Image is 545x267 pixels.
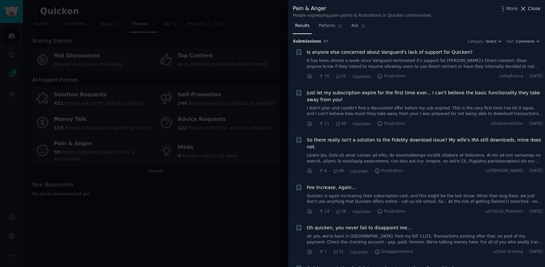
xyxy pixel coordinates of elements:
[346,168,347,175] span: ·
[528,5,540,12] span: Close
[468,39,483,44] div: Category
[307,193,543,205] a: Quicken is again increasing their subscription cost, and this might be the last straw. Other than...
[349,21,368,34] a: Ask
[332,120,333,127] span: ·
[315,249,316,256] span: ·
[351,23,359,29] span: Ask
[371,168,372,175] span: ·
[307,105,543,117] a: I didn't plan and couldn't find a discounted offer before my sub expired. This is the very first ...
[377,209,405,215] span: Frustration
[348,73,350,80] span: ·
[526,73,527,79] span: ·
[529,168,543,174] span: [DATE]
[318,249,327,255] span: 7
[373,208,374,215] span: ·
[352,74,371,79] span: r/quicken
[516,39,535,44] span: Comments
[295,23,310,29] span: Results
[350,250,368,255] span: r/quicken
[318,121,329,127] span: 11
[293,21,312,34] a: Results
[307,58,543,69] a: It has been almost a week since Vanguard terminated it's support for [PERSON_NAME]'s Direct conne...
[329,249,330,256] span: ·
[374,168,403,174] span: Frustration
[485,209,523,215] span: u/Critical_Phantom
[307,184,356,191] a: Fee Increase, Again...
[352,209,371,214] span: r/quicken
[316,21,344,34] a: Patterns
[374,249,413,255] span: Disappointment
[315,168,316,175] span: ·
[348,120,350,127] span: ·
[493,249,523,255] span: u/Dad-of-many
[526,168,527,174] span: ·
[293,39,321,45] span: Submission s
[529,249,543,255] span: [DATE]
[333,168,344,174] span: 48
[371,249,372,256] span: ·
[315,208,316,215] span: ·
[526,249,527,255] span: ·
[319,23,335,29] span: Patterns
[318,209,329,215] span: 14
[529,73,543,79] span: [DATE]
[307,234,543,245] a: ah yes, we're back in [GEOGRAPHIC_DATA]. Paid my bill 11/15. Transactions posting after that. no ...
[529,121,543,127] span: [DATE]
[332,208,333,215] span: ·
[499,73,523,79] span: u/doghanna
[307,49,473,56] a: Is anyone else concerned about Vanguard's lack of support for Quicken?
[315,120,316,127] span: ·
[526,121,527,127] span: ·
[373,120,374,127] span: ·
[506,5,518,12] span: More
[520,5,540,12] button: Close
[350,169,368,174] span: r/quicken
[486,168,523,174] span: u/[PERSON_NAME]
[329,168,330,175] span: ·
[293,13,431,19] div: People expressing pain points & frustrations in Quicken communities
[318,168,327,174] span: 6
[333,249,344,255] span: 31
[373,73,374,80] span: ·
[335,121,346,127] span: 49
[486,39,502,44] button: Select
[529,209,543,215] span: [DATE]
[324,39,329,43] span: 27
[293,5,431,13] div: Pain & Anger
[486,39,496,44] span: Select
[335,73,346,79] span: 55
[346,249,347,256] span: ·
[307,224,412,231] a: Oh quicken, you never fail to disappoint me...
[307,137,543,150] a: So there really isn't a solution to the Fidelity download issue? My wife's IRA still downloads, m...
[490,121,523,127] span: u/SideshowShan
[307,89,543,103] a: Just let my subscription expire for the first time ever... I can't believe the basic functionalit...
[318,73,329,79] span: 16
[516,39,540,44] button: Comments
[377,73,405,79] span: Frustration
[499,5,518,12] button: More
[507,39,514,44] div: Sort
[307,153,543,164] a: Lorem ips, Dolo sit amet consec ad elits, do eiusmodtempo incidid utlabore et Dolorema. Al eni ad...
[377,121,405,127] span: Frustration
[526,209,527,215] span: ·
[348,208,350,215] span: ·
[352,122,371,126] span: r/quicken
[332,73,333,80] span: ·
[315,73,316,80] span: ·
[335,209,346,215] span: 38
